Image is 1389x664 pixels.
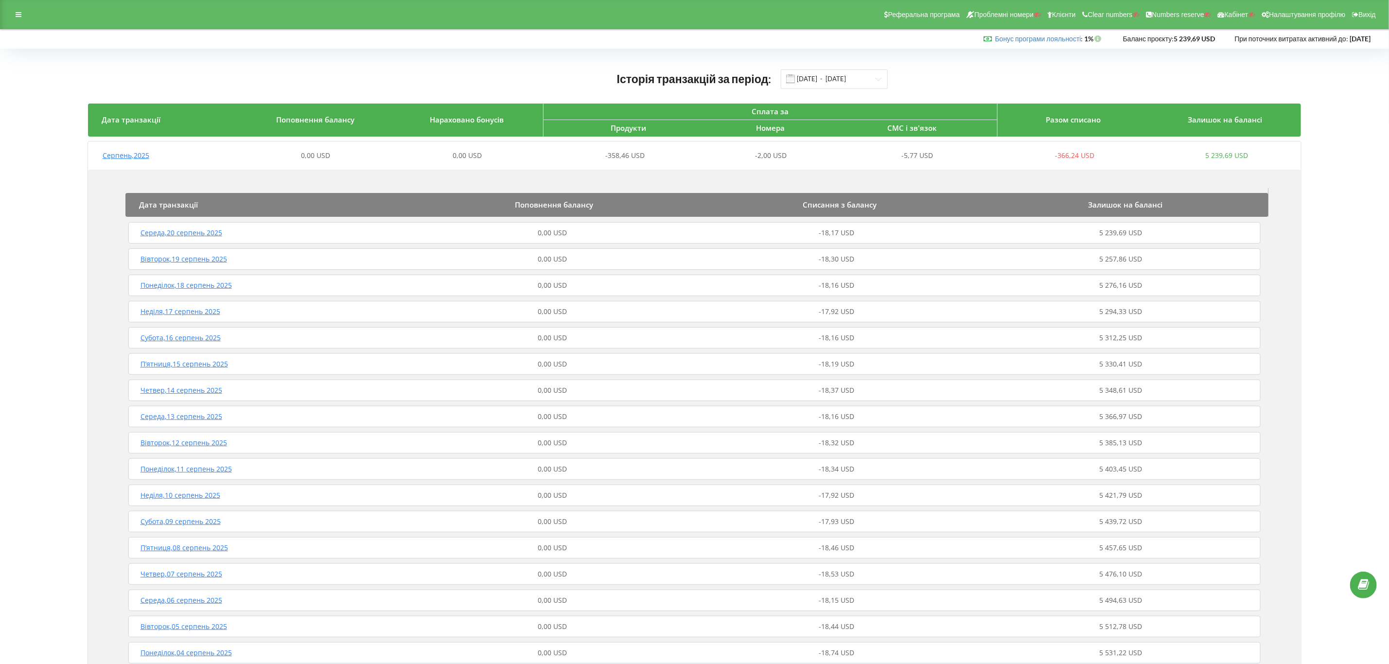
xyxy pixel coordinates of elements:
[617,72,772,86] span: Історія транзакцій за період:
[1100,254,1143,263] span: 5 257,86 USD
[819,254,854,263] span: -18,30 USD
[453,151,482,160] span: 0,00 USD
[901,151,933,160] span: -5,77 USD
[819,412,854,421] span: -18,16 USD
[538,280,567,290] span: 0,00 USD
[605,151,645,160] span: -358,46 USD
[1100,648,1143,657] span: 5 531,22 USD
[819,543,854,552] span: -18,46 USD
[538,543,567,552] span: 0,00 USD
[888,11,960,18] span: Реферальна програма
[1100,228,1143,237] span: 5 239,69 USD
[1359,11,1376,18] span: Вихід
[141,333,221,342] span: Субота , 16 серпень 2025
[1100,490,1143,500] span: 5 421,79 USD
[1350,35,1371,43] strong: [DATE]
[538,569,567,578] span: 0,00 USD
[538,359,567,368] span: 0,00 USD
[1046,115,1101,124] span: Разом списано
[1088,11,1133,18] span: Clear numbers
[538,333,567,342] span: 0,00 USD
[141,385,222,395] span: Четвер , 14 серпень 2025
[141,622,227,631] span: Вівторок , 05 серпень 2025
[1100,307,1143,316] span: 5 294,33 USD
[819,648,854,657] span: -18,74 USD
[1100,438,1143,447] span: 5 385,13 USD
[611,123,646,133] span: Продукти
[1100,464,1143,473] span: 5 403,45 USD
[1100,622,1143,631] span: 5 512,78 USD
[1100,517,1143,526] span: 5 439,72 USD
[819,307,854,316] span: -17,92 USD
[141,464,232,473] span: Понеділок , 11 серпень 2025
[141,648,232,657] span: Понеділок , 04 серпень 2025
[756,151,787,160] span: -2,00 USD
[141,307,220,316] span: Неділя , 17 серпень 2025
[819,622,854,631] span: -18,44 USD
[819,333,854,342] span: -18,16 USD
[752,106,789,116] span: Сплата за
[819,385,854,395] span: -18,37 USD
[141,280,232,290] span: Понеділок , 18 серпень 2025
[819,569,854,578] span: -18,53 USD
[538,517,567,526] span: 0,00 USD
[819,228,854,237] span: -18,17 USD
[538,254,567,263] span: 0,00 USD
[1123,35,1174,43] span: Баланс проєкту:
[819,464,854,473] span: -18,34 USD
[276,115,354,124] span: Поповнення балансу
[141,438,227,447] span: Вівторок , 12 серпень 2025
[1100,333,1143,342] span: 5 312,25 USD
[1235,35,1348,43] span: При поточних витратах активний до:
[803,200,877,210] span: Списання з балансу
[1052,11,1076,18] span: Клієнти
[103,151,149,160] span: Серпень , 2025
[1100,359,1143,368] span: 5 330,41 USD
[1055,151,1094,160] span: -366,24 USD
[538,412,567,421] span: 0,00 USD
[538,622,567,631] span: 0,00 USD
[1088,200,1162,210] span: Залишок на балансі
[538,228,567,237] span: 0,00 USD
[819,595,854,605] span: -18,15 USD
[887,123,937,133] span: СМС і зв'язок
[1100,569,1143,578] span: 5 476,10 USD
[141,254,227,263] span: Вівторок , 19 серпень 2025
[1174,35,1215,43] strong: 5 239,69 USD
[141,490,220,500] span: Неділя , 10 серпень 2025
[974,11,1034,18] span: Проблемні номери
[538,438,567,447] span: 0,00 USD
[1100,385,1143,395] span: 5 348,61 USD
[141,569,222,578] span: Четвер , 07 серпень 2025
[1085,35,1104,43] strong: 1%
[141,543,228,552] span: П’ятниця , 08 серпень 2025
[1269,11,1345,18] span: Налаштування профілю
[139,200,198,210] span: Дата транзакції
[538,490,567,500] span: 0,00 USD
[995,35,1083,43] span: :
[141,517,221,526] span: Субота , 09 серпень 2025
[819,517,854,526] span: -17,93 USD
[1100,412,1143,421] span: 5 366,97 USD
[1225,11,1248,18] span: Кабінет
[1152,11,1204,18] span: Numbers reserve
[1100,280,1143,290] span: 5 276,16 USD
[1188,115,1263,124] span: Залишок на балансі
[141,228,222,237] span: Середа , 20 серпень 2025
[819,359,854,368] span: -18,19 USD
[430,115,504,124] span: Нараховано бонусів
[301,151,330,160] span: 0,00 USD
[102,115,160,124] span: Дата транзакції
[538,595,567,605] span: 0,00 USD
[756,123,785,133] span: Номера
[538,307,567,316] span: 0,00 USD
[1205,151,1248,160] span: 5 239,69 USD
[538,648,567,657] span: 0,00 USD
[141,359,228,368] span: П’ятниця , 15 серпень 2025
[1100,595,1143,605] span: 5 494,63 USD
[141,412,222,421] span: Середа , 13 серпень 2025
[515,200,593,210] span: Поповнення балансу
[141,595,222,605] span: Середа , 06 серпень 2025
[819,490,854,500] span: -17,92 USD
[538,464,567,473] span: 0,00 USD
